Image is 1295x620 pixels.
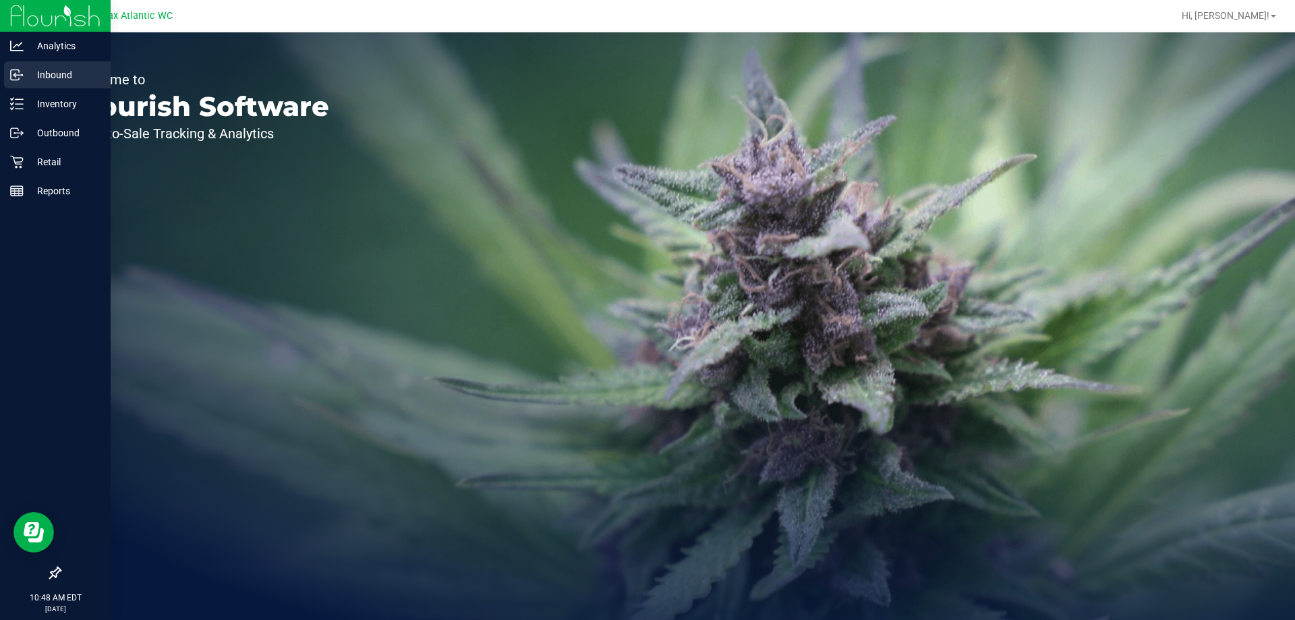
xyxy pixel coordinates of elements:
[10,155,24,169] inline-svg: Retail
[24,125,105,141] p: Outbound
[24,183,105,199] p: Reports
[6,592,105,604] p: 10:48 AM EDT
[10,184,24,198] inline-svg: Reports
[73,73,329,86] p: Welcome to
[10,97,24,111] inline-svg: Inventory
[24,67,105,83] p: Inbound
[24,154,105,170] p: Retail
[73,127,329,140] p: Seed-to-Sale Tracking & Analytics
[10,126,24,140] inline-svg: Outbound
[10,39,24,53] inline-svg: Analytics
[13,512,54,553] iframe: Resource center
[73,93,329,120] p: Flourish Software
[103,10,173,22] span: Jax Atlantic WC
[1182,10,1269,21] span: Hi, [PERSON_NAME]!
[24,38,105,54] p: Analytics
[10,68,24,82] inline-svg: Inbound
[24,96,105,112] p: Inventory
[6,604,105,614] p: [DATE]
